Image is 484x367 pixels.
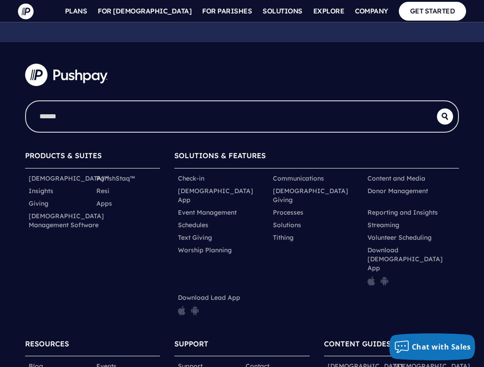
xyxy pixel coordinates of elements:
img: pp_icon_appstore.png [178,306,186,315]
a: [DEMOGRAPHIC_DATA]™ [29,174,109,183]
a: GET STARTED [399,2,467,20]
li: Download [DEMOGRAPHIC_DATA] App [364,244,459,291]
a: Apps [96,199,112,208]
button: Chat with Sales [389,333,475,360]
a: Text Giving [178,233,212,242]
a: Reporting and Insights [367,208,438,217]
a: Solutions [273,220,301,229]
a: Worship Planning [178,246,232,255]
h6: CONTENT GUIDES [324,335,459,356]
a: Communications [273,174,324,183]
img: pp_icon_appstore.png [367,276,375,286]
a: [DEMOGRAPHIC_DATA] Management Software [29,212,104,229]
a: Resi [96,186,109,195]
h6: RESOURCES [25,335,160,356]
a: Check-in [178,174,204,183]
a: Volunteer Scheduling [367,233,432,242]
a: Processes [273,208,303,217]
a: Schedules [178,220,208,229]
h6: PRODUCTS & SUITES [25,147,160,168]
h6: SUPPORT [174,335,309,356]
a: ParishStaq™ [96,174,135,183]
a: Giving [29,199,48,208]
a: Content and Media [367,174,425,183]
a: Donor Management [367,186,428,195]
a: [DEMOGRAPHIC_DATA] App [178,186,266,204]
a: [DEMOGRAPHIC_DATA] Giving [273,186,361,204]
img: pp_icon_gplay.png [191,306,199,315]
a: Event Management [178,208,237,217]
h6: SOLUTIONS & FEATURES [174,147,459,168]
li: Download Lead App [174,291,269,321]
span: Chat with Sales [412,342,471,352]
img: pp_icon_gplay.png [380,276,389,286]
a: Insights [29,186,53,195]
a: Streaming [367,220,399,229]
a: Tithing [273,233,294,242]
